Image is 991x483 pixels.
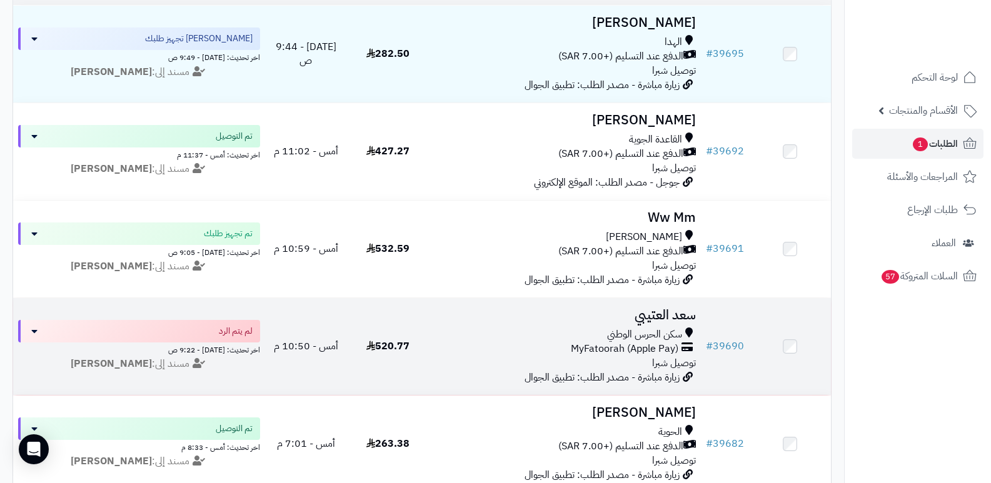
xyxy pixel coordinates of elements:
[558,244,683,259] span: الدفع عند التسليم (+7.00 SAR)
[71,356,152,371] strong: [PERSON_NAME]
[652,63,696,78] span: توصيل شبرا
[887,168,958,186] span: المراجعات والأسئلة
[606,230,682,244] span: [PERSON_NAME]
[852,261,983,291] a: السلات المتروكة57
[9,162,269,176] div: مسند إلى:
[434,16,697,30] h3: [PERSON_NAME]
[912,135,958,152] span: الطلبات
[706,241,744,256] a: #39691
[629,132,682,147] span: القاعدة الجوية
[18,50,260,63] div: اخر تحديث: [DATE] - 9:49 ص
[219,325,253,337] span: لم يتم الرد
[906,19,979,45] img: logo-2.png
[607,327,682,342] span: سكن الحرس الوطني
[665,35,682,49] span: الهدا
[880,267,958,285] span: السلات المتروكة
[366,436,410,451] span: 263.38
[18,342,260,356] div: اخر تحديث: [DATE] - 9:22 ص
[852,62,983,92] a: لوحة التحكم
[932,234,956,252] span: العملاء
[366,144,410,159] span: 427.27
[9,357,269,371] div: مسند إلى:
[216,130,253,142] span: تم التوصيل
[912,137,928,152] span: 1
[652,356,696,371] span: توصيل شبرا
[216,422,253,435] span: تم التوصيل
[366,46,410,61] span: 282.50
[525,77,680,92] span: زيارة مباشرة - مصدر الطلب: تطبيق الجوال
[274,241,338,256] span: أمس - 10:59 م
[706,436,744,451] a: #39682
[706,144,744,159] a: #39692
[881,269,900,284] span: 57
[852,228,983,258] a: العملاء
[571,342,678,356] span: MyFatoorah (Apple Pay)
[852,129,983,159] a: الطلبات1
[71,259,152,274] strong: [PERSON_NAME]
[889,102,958,119] span: الأقسام والمنتجات
[558,439,683,454] span: الدفع عند التسليم (+7.00 SAR)
[558,49,683,64] span: الدفع عند التسليم (+7.00 SAR)
[852,162,983,192] a: المراجعات والأسئلة
[274,144,338,159] span: أمس - 11:02 م
[706,46,744,61] a: #39695
[706,436,713,451] span: #
[534,175,680,190] span: جوجل - مصدر الطلب: الموقع الإلكتروني
[19,434,49,464] div: Open Intercom Messenger
[658,425,682,439] span: الحوية
[434,211,697,225] h3: Ww Mm
[912,69,958,86] span: لوحة التحكم
[907,201,958,219] span: طلبات الإرجاع
[277,436,335,451] span: أمس - 7:01 م
[706,46,713,61] span: #
[525,370,680,385] span: زيارة مباشرة - مصدر الطلب: تطبيق الجوال
[706,339,713,354] span: #
[204,227,253,240] span: تم تجهيز طلبك
[525,467,680,482] span: زيارة مباشرة - مصدر الطلب: تطبيق الجوال
[71,161,152,176] strong: [PERSON_NAME]
[525,272,680,287] span: زيارة مباشرة - مصدر الطلب: تطبيق الجوال
[558,147,683,161] span: الدفع عند التسليم (+7.00 SAR)
[652,453,696,468] span: توصيل شبرا
[852,195,983,225] a: طلبات الإرجاع
[9,65,269,79] div: مسند إلى:
[145,32,253,45] span: [PERSON_NAME] تجهيز طلبك
[18,245,260,258] div: اخر تحديث: [DATE] - 9:05 ص
[18,147,260,161] div: اخر تحديث: أمس - 11:37 م
[71,454,152,469] strong: [PERSON_NAME]
[71,64,152,79] strong: [PERSON_NAME]
[18,440,260,453] div: اخر تحديث: أمس - 8:33 م
[706,144,713,159] span: #
[9,259,269,274] div: مسند إلى:
[366,241,410,256] span: 532.59
[366,339,410,354] span: 520.77
[706,339,744,354] a: #39690
[652,258,696,273] span: توصيل شبرا
[276,39,336,69] span: [DATE] - 9:44 ص
[434,308,697,322] h3: سعد العتيبي
[434,406,697,420] h3: [PERSON_NAME]
[274,339,338,354] span: أمس - 10:50 م
[652,161,696,176] span: توصيل شبرا
[9,454,269,469] div: مسند إلى:
[434,113,697,127] h3: [PERSON_NAME]
[706,241,713,256] span: #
